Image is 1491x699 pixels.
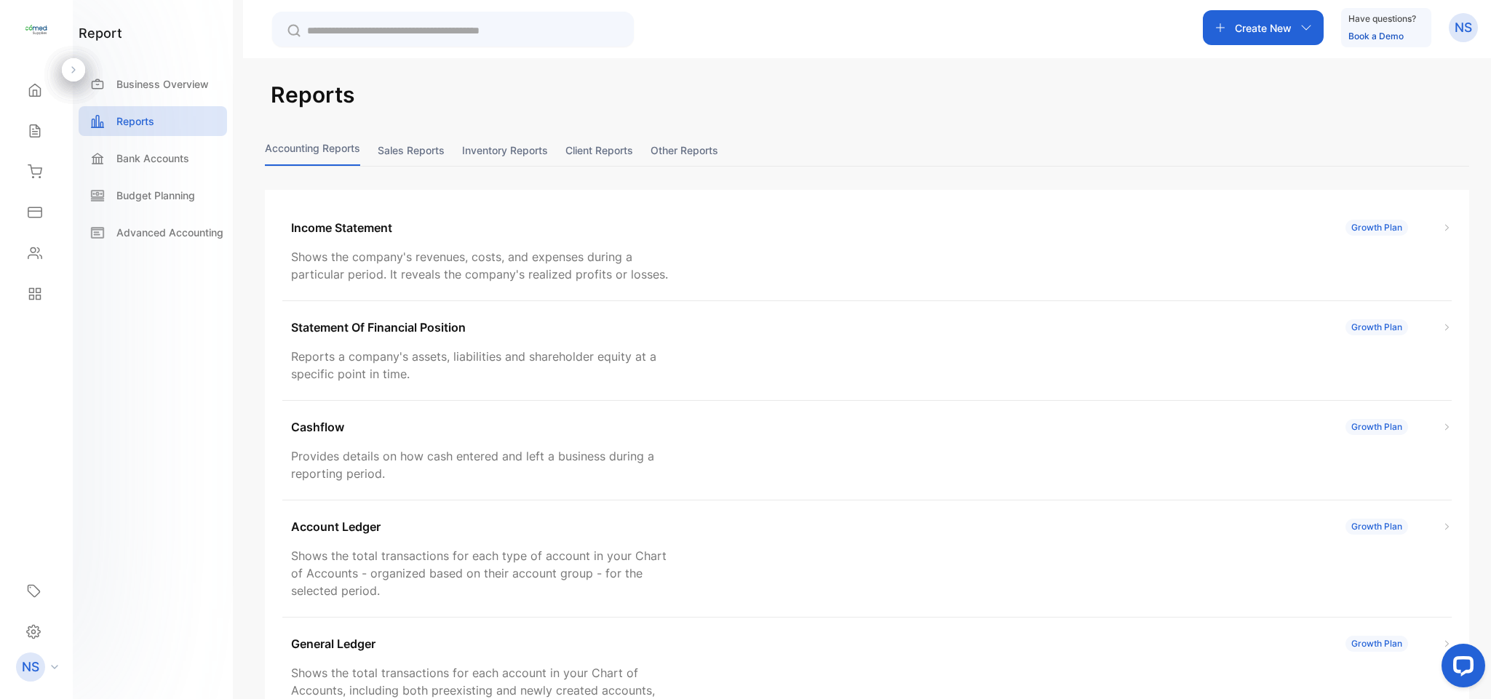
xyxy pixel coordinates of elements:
div: Growth Plan [1345,220,1408,236]
a: Business Overview [79,69,227,99]
button: Create New [1203,10,1324,45]
div: Growth Plan [1345,636,1408,652]
p: Provides details on how cash entered and left a business during a reporting period. [291,447,672,482]
img: Icon [1442,323,1452,332]
a: Advanced Accounting [79,217,227,247]
h1: report [79,23,122,43]
button: Other reports [651,135,718,166]
p: Shows the company's revenues, costs, and expenses during a particular period. It reveals the comp... [291,248,672,283]
p: Income Statement [291,219,392,236]
div: Growth Plan [1345,419,1408,435]
img: logo [25,19,47,41]
img: Icon [1442,423,1452,432]
img: Icon [1442,223,1452,233]
p: NS [1455,18,1472,37]
a: Bank Accounts [79,143,227,173]
a: Reports [79,106,227,136]
p: Have questions? [1348,12,1416,26]
button: Inventory reports [462,135,548,166]
button: Sales reports [378,135,445,166]
p: General Ledger [291,635,375,652]
a: Budget Planning [79,180,227,210]
button: Accounting Reports [265,135,360,166]
button: NS [1449,10,1478,45]
p: Statement Of Financial Position [291,319,466,336]
a: Book a Demo [1348,31,1404,41]
h2: Reports [271,79,354,111]
p: Advanced Accounting [116,225,223,240]
p: Cashflow [291,418,344,436]
p: Business Overview [116,76,209,92]
div: Growth Plan [1345,319,1408,335]
p: Shows the total transactions for each type of account in your Chart of Accounts - organized based... [291,547,672,599]
p: Bank Accounts [116,151,189,166]
iframe: LiveChat chat widget [1430,638,1491,699]
div: Growth Plan [1345,519,1408,535]
p: Budget Planning [116,188,195,203]
p: Reports [116,113,154,129]
img: Icon [1442,522,1452,532]
p: NS [22,658,39,676]
p: Reports a company's assets, liabilities and shareholder equity at a specific point in time. [291,348,672,383]
p: Create New [1235,20,1292,36]
p: Account Ledger [291,518,381,535]
button: Client reports [565,135,633,166]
